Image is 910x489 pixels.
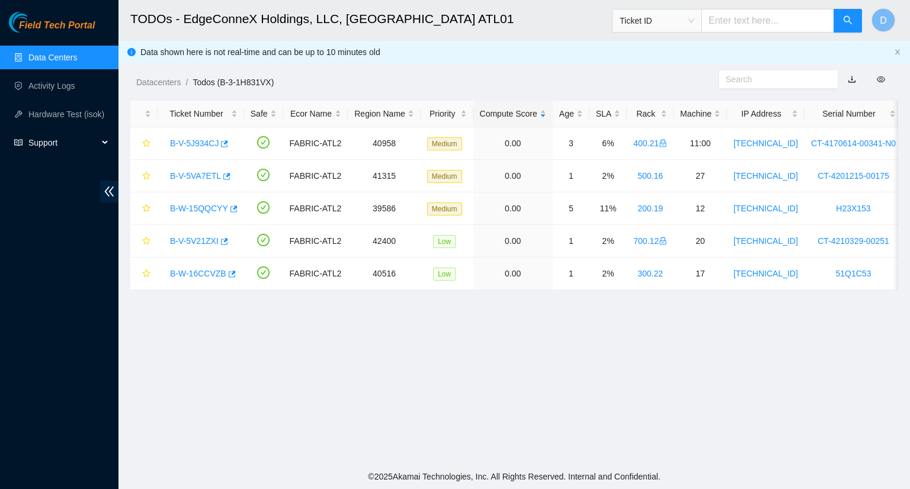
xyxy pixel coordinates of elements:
td: 40958 [348,127,421,160]
td: 3 [553,127,589,160]
a: B-V-5V21ZXI [170,236,219,246]
td: 12 [674,192,727,225]
a: 300.22 [637,269,663,278]
a: B-V-5VA7ETL [170,171,221,181]
span: Medium [427,170,462,183]
span: check-circle [257,169,270,181]
a: 400.21lock [633,139,667,148]
td: 41315 [348,160,421,192]
td: 2% [589,225,627,258]
td: 2% [589,258,627,290]
span: check-circle [257,266,270,279]
td: 1 [553,258,589,290]
td: FABRIC-ATL2 [283,160,348,192]
span: Low [433,268,456,281]
button: D [871,8,895,32]
span: Medium [427,137,462,150]
span: lock [659,139,667,147]
a: CT-4210329-00251 [818,236,889,246]
td: 0.00 [473,192,553,225]
td: FABRIC-ATL2 [283,192,348,225]
button: star [137,166,151,185]
a: 500.16 [637,171,663,181]
td: 1 [553,225,589,258]
input: Search [726,73,822,86]
a: 200.19 [637,204,663,213]
a: Activity Logs [28,81,75,91]
button: star [137,199,151,218]
td: FABRIC-ATL2 [283,127,348,160]
td: FABRIC-ATL2 [283,225,348,258]
a: CT-4170614-00341-N0 [811,139,896,148]
span: star [142,237,150,246]
span: check-circle [257,201,270,214]
a: B-W-16CCVZB [170,269,226,278]
a: Data Centers [28,53,77,62]
span: Support [28,131,98,155]
td: 40516 [348,258,421,290]
span: Low [433,235,456,248]
img: Akamai Technologies [9,12,60,33]
a: download [848,75,856,84]
a: 51Q1C53 [836,269,871,278]
span: lock [659,237,667,245]
td: 42400 [348,225,421,258]
td: 0.00 [473,225,553,258]
a: [TECHNICAL_ID] [733,139,798,148]
span: check-circle [257,136,270,149]
a: Hardware Test (isok) [28,110,104,119]
span: D [880,13,887,28]
span: Ticket ID [620,12,694,30]
a: Todos (B-3-1H831VX) [193,78,274,87]
span: star [142,139,150,149]
a: Datacenters [136,78,181,87]
span: Medium [427,202,462,215]
td: FABRIC-ATL2 [283,258,348,290]
a: [TECHNICAL_ID] [733,269,798,278]
td: 39586 [348,192,421,225]
a: Akamai TechnologiesField Tech Portal [9,21,95,37]
a: B-W-15QQCYY [170,204,228,213]
td: 0.00 [473,127,553,160]
span: / [185,78,188,87]
button: download [839,70,865,89]
a: [TECHNICAL_ID] [733,204,798,213]
td: 5 [553,192,589,225]
td: 0.00 [473,160,553,192]
span: star [142,204,150,214]
span: star [142,269,150,279]
a: H23X153 [836,204,870,213]
td: 27 [674,160,727,192]
td: 20 [674,225,727,258]
span: search [843,15,853,27]
button: close [894,49,901,56]
td: 1 [553,160,589,192]
span: read [14,139,23,147]
button: star [137,134,151,153]
td: 0.00 [473,258,553,290]
a: B-V-5J934CJ [170,139,219,148]
a: [TECHNICAL_ID] [733,236,798,246]
footer: © 2025 Akamai Technologies, Inc. All Rights Reserved. Internal and Confidential. [118,464,910,489]
span: double-left [100,181,118,202]
button: star [137,231,151,250]
button: search [834,9,862,33]
span: check-circle [257,234,270,246]
a: 700.12lock [633,236,667,246]
span: eye [877,75,885,83]
td: 17 [674,258,727,290]
input: Enter text here... [701,9,834,33]
button: star [137,264,151,283]
span: Field Tech Portal [19,20,95,31]
a: CT-4201215-00175 [818,171,889,181]
a: [TECHNICAL_ID] [733,171,798,181]
td: 11% [589,192,627,225]
span: star [142,172,150,181]
td: 6% [589,127,627,160]
td: 2% [589,160,627,192]
td: 11:00 [674,127,727,160]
